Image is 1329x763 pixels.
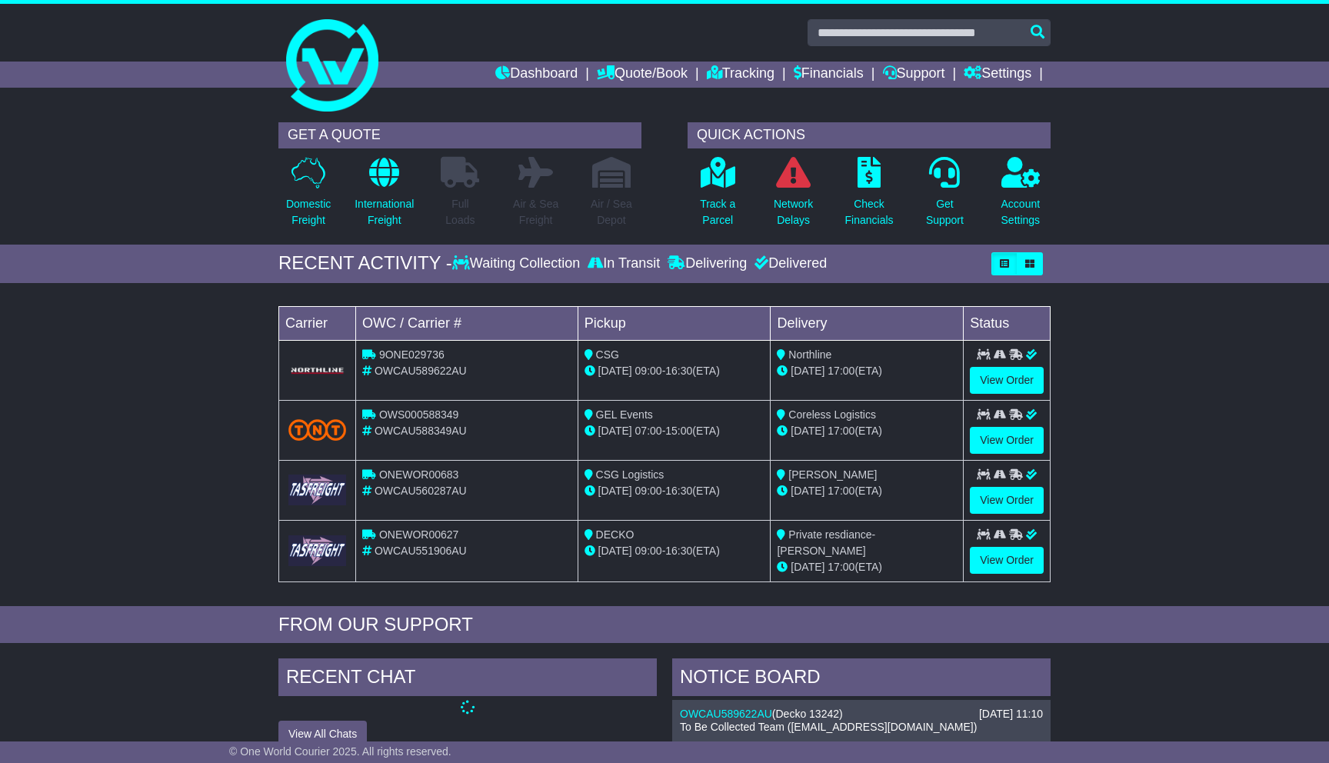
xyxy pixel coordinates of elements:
[356,306,578,340] td: OWC / Carrier #
[791,425,824,437] span: [DATE]
[680,708,772,720] a: OWCAU589622AU
[777,423,957,439] div: (ETA)
[776,708,840,720] span: Decko 13242
[794,62,864,88] a: Financials
[354,156,415,237] a: InternationalFreight
[926,196,964,228] p: Get Support
[288,535,346,565] img: GetCarrierServiceLogo
[278,252,452,275] div: RECENT ACTIVITY -
[597,62,688,88] a: Quote/Book
[591,196,632,228] p: Air / Sea Depot
[845,196,894,228] p: Check Financials
[665,365,692,377] span: 16:30
[844,156,894,237] a: CheckFinancials
[585,483,764,499] div: - (ETA)
[680,708,1043,721] div: ( )
[828,485,854,497] span: 17:00
[598,485,632,497] span: [DATE]
[979,708,1043,721] div: [DATE] 11:10
[788,408,876,421] span: Coreless Logistics
[596,528,635,541] span: DECKO
[970,547,1044,574] a: View Order
[680,721,977,733] span: To Be Collected Team ([EMAIL_ADDRESS][DOMAIN_NAME])
[1001,196,1041,228] p: Account Settings
[788,468,877,481] span: [PERSON_NAME]
[777,559,957,575] div: (ETA)
[970,427,1044,454] a: View Order
[585,423,764,439] div: - (ETA)
[375,485,467,497] span: OWCAU560287AU
[672,658,1051,700] div: NOTICE BOARD
[773,156,814,237] a: NetworkDelays
[379,468,458,481] span: ONEWOR00683
[664,255,751,272] div: Delivering
[883,62,945,88] a: Support
[665,545,692,557] span: 16:30
[828,365,854,377] span: 17:00
[278,721,367,748] button: View All Chats
[635,365,662,377] span: 09:00
[635,485,662,497] span: 09:00
[970,487,1044,514] a: View Order
[379,348,445,361] span: 9ONE029736
[635,425,662,437] span: 07:00
[229,745,451,758] span: © One World Courier 2025. All rights reserved.
[777,528,875,557] span: Private resdiance- [PERSON_NAME]
[379,408,459,421] span: OWS000588349
[441,196,479,228] p: Full Loads
[635,545,662,557] span: 09:00
[828,425,854,437] span: 17:00
[585,363,764,379] div: - (ETA)
[288,419,346,440] img: TNT_Domestic.png
[452,255,584,272] div: Waiting Collection
[791,561,824,573] span: [DATE]
[665,425,692,437] span: 15:00
[771,306,964,340] td: Delivery
[598,365,632,377] span: [DATE]
[774,196,813,228] p: Network Delays
[278,122,641,148] div: GET A QUOTE
[596,348,619,361] span: CSG
[925,156,964,237] a: GetSupport
[584,255,664,272] div: In Transit
[707,62,774,88] a: Tracking
[788,348,831,361] span: Northline
[777,363,957,379] div: (ETA)
[285,156,331,237] a: DomesticFreight
[375,365,467,377] span: OWCAU589622AU
[791,365,824,377] span: [DATE]
[278,658,657,700] div: RECENT CHAT
[777,483,957,499] div: (ETA)
[585,543,764,559] div: - (ETA)
[700,196,735,228] p: Track a Parcel
[665,485,692,497] span: 16:30
[596,468,664,481] span: CSG Logistics
[598,425,632,437] span: [DATE]
[964,62,1031,88] a: Settings
[598,545,632,557] span: [DATE]
[970,367,1044,394] a: View Order
[964,306,1051,340] td: Status
[495,62,578,88] a: Dashboard
[791,485,824,497] span: [DATE]
[513,196,558,228] p: Air & Sea Freight
[375,545,467,557] span: OWCAU551906AU
[828,561,854,573] span: 17:00
[355,196,414,228] p: International Freight
[375,425,467,437] span: OWCAU588349AU
[688,122,1051,148] div: QUICK ACTIONS
[288,366,346,375] img: GetCarrierServiceLogo
[279,306,356,340] td: Carrier
[751,255,827,272] div: Delivered
[286,196,331,228] p: Domestic Freight
[288,475,346,505] img: GetCarrierServiceLogo
[1001,156,1041,237] a: AccountSettings
[578,306,771,340] td: Pickup
[699,156,736,237] a: Track aParcel
[278,614,1051,636] div: FROM OUR SUPPORT
[379,528,458,541] span: ONEWOR00627
[596,408,653,421] span: GEL Events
